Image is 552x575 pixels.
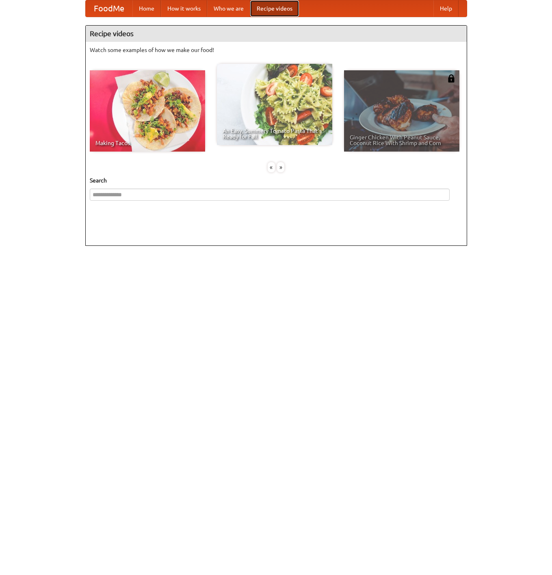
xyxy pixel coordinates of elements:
span: Making Tacos [95,140,199,146]
img: 483408.png [447,74,455,82]
a: FoodMe [86,0,132,17]
a: Making Tacos [90,70,205,152]
a: Who we are [207,0,250,17]
p: Watch some examples of how we make our food! [90,46,463,54]
div: « [268,162,275,172]
a: How it works [161,0,207,17]
a: An Easy, Summery Tomato Pasta That's Ready for Fall [217,64,332,145]
a: Recipe videos [250,0,299,17]
h4: Recipe videos [86,26,467,42]
a: Home [132,0,161,17]
a: Help [433,0,459,17]
div: » [277,162,284,172]
span: An Easy, Summery Tomato Pasta That's Ready for Fall [223,128,327,139]
h5: Search [90,176,463,184]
